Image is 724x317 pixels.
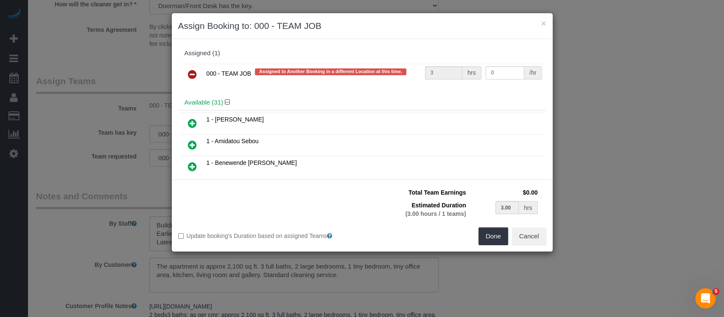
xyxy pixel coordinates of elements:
span: 1 - Amidatou Sebou [207,138,259,144]
span: Assigned to Another Booking in a different Location at this time. [255,68,406,75]
button: Cancel [512,227,546,245]
div: Assigned (1) [184,50,540,57]
span: 1 - [PERSON_NAME] [207,116,264,123]
h4: Available (31) [184,99,540,106]
div: hrs [519,201,537,214]
div: hrs [462,66,481,79]
button: Done [478,227,508,245]
input: Update booking's Duration based on assigned Teams [178,233,184,239]
label: Update booking's Duration based on assigned Teams [178,232,356,240]
div: (3.00 hours / 1 teams) [371,209,466,218]
div: /hr [524,66,542,79]
span: 1 - Benewende [PERSON_NAME] [207,159,297,166]
span: Estimated Duration [411,202,466,209]
iframe: Intercom live chat [695,288,716,309]
td: $0.00 [468,186,540,199]
span: 000 - TEAM JOB [207,70,252,76]
button: × [541,19,546,28]
td: Total Team Earnings [369,186,468,199]
span: 5 [713,288,719,295]
h3: Assign Booking to: 000 - TEAM JOB [178,20,546,32]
